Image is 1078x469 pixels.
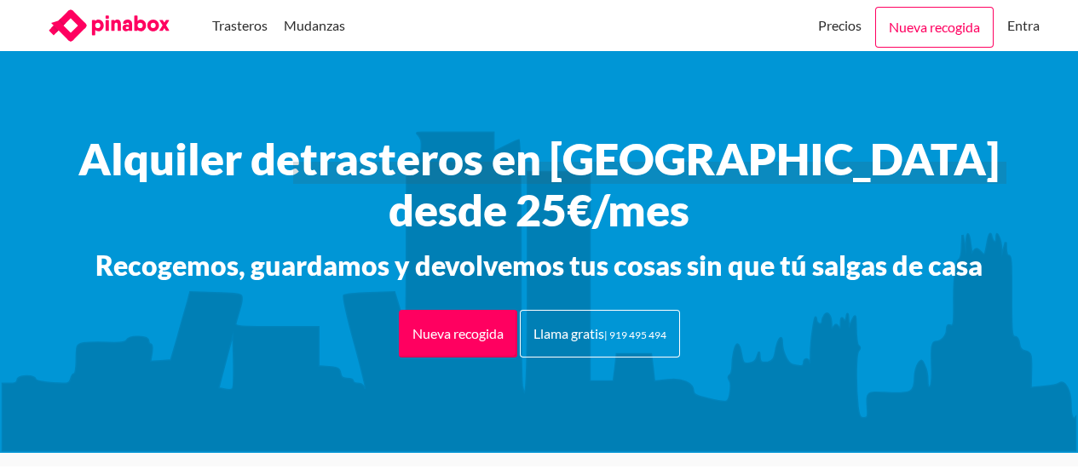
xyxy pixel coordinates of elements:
[520,310,680,357] a: Llama gratis| 919 495 494
[399,310,517,357] a: Nueva recogida
[28,133,1051,235] h1: Alquiler de desde 25€/mes
[604,329,666,341] small: | 919 495 494
[28,249,1051,283] h3: Recogemos, guardamos y devolvemos tus cosas sin que tú salgas de casa
[875,7,994,48] a: Nueva recogida
[300,133,1000,184] span: trasteros en [GEOGRAPHIC_DATA]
